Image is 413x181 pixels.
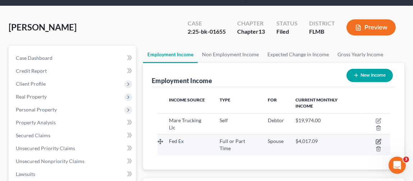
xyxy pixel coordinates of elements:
span: 13 [258,28,265,35]
a: Non Employment Income [198,46,263,63]
div: 2:25-bk-01655 [188,28,226,36]
span: Real Property [16,94,47,100]
span: Self [220,117,228,123]
button: Preview [347,19,396,35]
div: FLMB [309,28,335,36]
span: Personal Property [16,106,57,113]
span: For [268,97,277,103]
span: Income Source [169,97,205,103]
span: Mare Trucking Llc [169,117,201,130]
a: Employment Income [143,46,198,63]
a: Gross Yearly Income [333,46,387,63]
span: Unsecured Nonpriority Claims [16,158,84,164]
span: Property Analysis [16,119,56,125]
span: Unsecured Priority Claims [16,145,75,151]
div: Filed [276,28,298,36]
span: [PERSON_NAME] [9,22,77,32]
div: Case [188,19,226,28]
button: New Income [347,69,393,82]
span: Spouse [268,138,284,144]
a: Secured Claims [10,129,136,142]
div: Employment Income [152,76,212,85]
a: Case Dashboard [10,52,136,65]
span: Current Monthly Income [295,97,338,109]
div: Chapter [237,19,265,28]
span: Client Profile [16,81,46,87]
a: Unsecured Priority Claims [10,142,136,155]
span: Credit Report [16,68,47,74]
div: Chapter [237,28,265,36]
span: $19,974.00 [295,117,321,123]
span: Type [220,97,230,103]
a: Expected Change in Income [263,46,333,63]
span: 3 [403,157,409,162]
span: $4,017.09 [295,138,318,144]
span: Secured Claims [16,132,50,138]
span: Case Dashboard [16,55,52,61]
span: Debtor [268,117,284,123]
span: Lawsuits [16,171,35,177]
span: Full or Part Time [220,138,245,151]
a: Unsecured Nonpriority Claims [10,155,136,168]
a: Credit Report [10,65,136,77]
iframe: Intercom live chat [389,157,406,174]
a: Property Analysis [10,116,136,129]
div: District [309,19,335,28]
div: Status [276,19,298,28]
a: Lawsuits [10,168,136,181]
span: Fed Ex [169,138,184,144]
